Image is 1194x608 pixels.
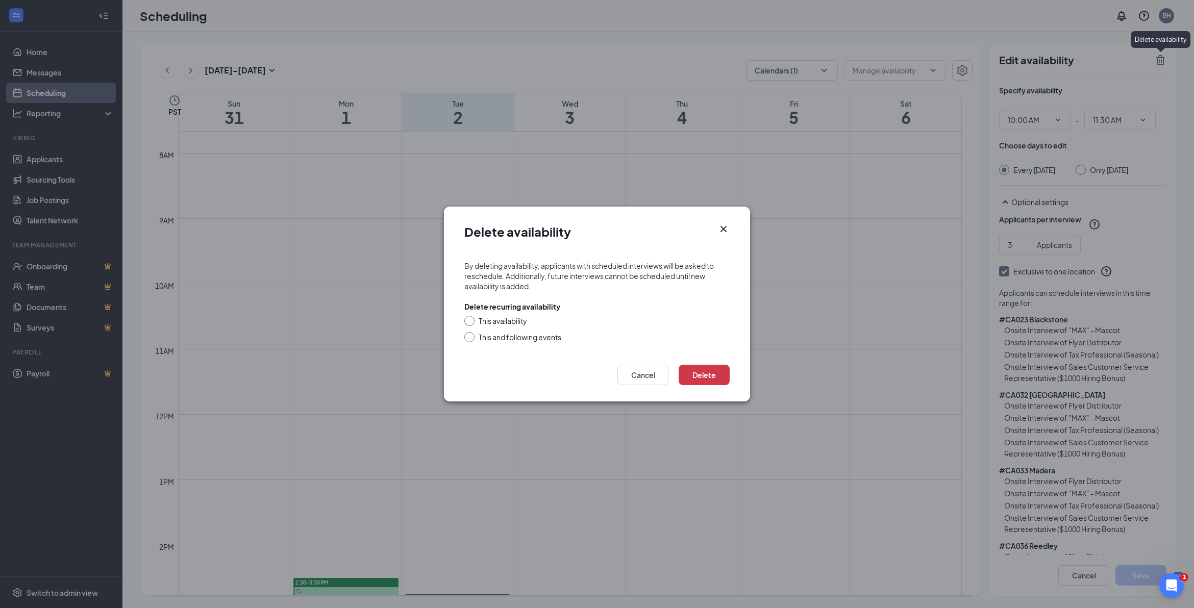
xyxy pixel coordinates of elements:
[679,365,730,385] button: Delete
[464,301,560,312] div: Delete recurring availability
[479,332,561,342] div: This and following events
[479,316,527,326] div: This availability
[617,365,668,385] button: Cancel
[717,223,730,235] svg: Cross
[464,223,571,240] h1: Delete availability
[464,261,730,291] div: By deleting availability, applicants with scheduled interviews will be asked to reschedule. Addit...
[1180,573,1188,581] span: 1
[717,223,730,235] button: Close
[1131,31,1190,48] div: Delete availability
[1159,573,1184,598] iframe: Intercom live chat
